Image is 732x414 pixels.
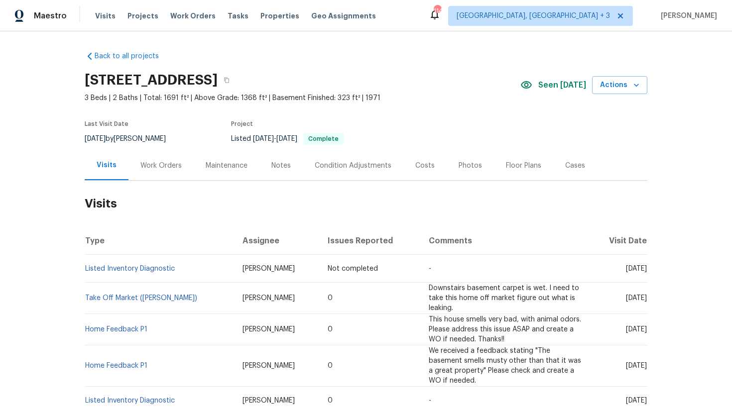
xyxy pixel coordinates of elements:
[127,11,158,21] span: Projects
[243,295,295,302] span: [PERSON_NAME]
[626,295,647,302] span: [DATE]
[657,11,717,21] span: [PERSON_NAME]
[235,227,320,255] th: Assignee
[328,295,333,302] span: 0
[304,136,343,142] span: Complete
[328,362,333,369] span: 0
[243,397,295,404] span: [PERSON_NAME]
[231,135,344,142] span: Listed
[97,160,117,170] div: Visits
[328,265,378,272] span: Not completed
[328,397,333,404] span: 0
[85,75,218,85] h2: [STREET_ADDRESS]
[253,135,297,142] span: -
[565,161,585,171] div: Cases
[457,11,610,21] span: [GEOGRAPHIC_DATA], [GEOGRAPHIC_DATA] + 3
[206,161,247,171] div: Maintenance
[429,316,581,343] span: This house smells very bad, with animal odors. Please address this issue ASAP and create a WO if ...
[271,161,291,171] div: Notes
[85,181,647,227] h2: Visits
[459,161,482,171] div: Photos
[85,121,128,127] span: Last Visit Date
[85,326,147,333] a: Home Feedback P1
[34,11,67,21] span: Maestro
[260,11,299,21] span: Properties
[592,76,647,95] button: Actions
[626,326,647,333] span: [DATE]
[85,51,180,61] a: Back to all projects
[85,362,147,369] a: Home Feedback P1
[253,135,274,142] span: [DATE]
[429,265,431,272] span: -
[85,295,197,302] a: Take Off Market ([PERSON_NAME])
[85,93,520,103] span: 3 Beds | 2 Baths | Total: 1691 ft² | Above Grade: 1368 ft² | Basement Finished: 323 ft² | 1971
[85,227,235,255] th: Type
[276,135,297,142] span: [DATE]
[95,11,116,21] span: Visits
[590,227,647,255] th: Visit Date
[415,161,435,171] div: Costs
[170,11,216,21] span: Work Orders
[243,362,295,369] span: [PERSON_NAME]
[538,80,586,90] span: Seen [DATE]
[315,161,391,171] div: Condition Adjustments
[243,265,295,272] span: [PERSON_NAME]
[600,79,639,92] span: Actions
[85,265,175,272] a: Listed Inventory Diagnostic
[85,135,106,142] span: [DATE]
[140,161,182,171] div: Work Orders
[429,347,581,384] span: We received a feedback stating "The basement smells musty other than that it was a great property...
[506,161,541,171] div: Floor Plans
[85,397,175,404] a: Listed Inventory Diagnostic
[228,12,248,19] span: Tasks
[231,121,253,127] span: Project
[626,265,647,272] span: [DATE]
[218,71,236,89] button: Copy Address
[320,227,421,255] th: Issues Reported
[429,285,579,311] span: Downstairs basement carpet is wet. I need to take this home off market figure out what is leaking.
[85,133,178,145] div: by [PERSON_NAME]
[434,6,441,16] div: 114
[328,326,333,333] span: 0
[429,397,431,404] span: -
[243,326,295,333] span: [PERSON_NAME]
[626,397,647,404] span: [DATE]
[311,11,376,21] span: Geo Assignments
[421,227,590,255] th: Comments
[626,362,647,369] span: [DATE]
